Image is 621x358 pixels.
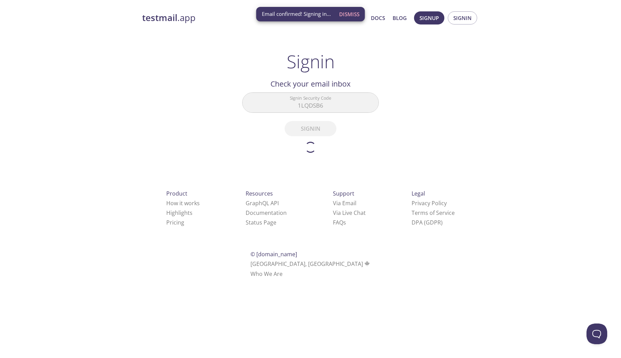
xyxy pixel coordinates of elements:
[448,11,477,24] button: Signin
[336,8,362,21] button: Dismiss
[412,190,425,197] span: Legal
[166,209,193,217] a: Highlights
[246,219,276,226] a: Status Page
[333,190,354,197] span: Support
[412,209,455,217] a: Terms of Service
[414,11,444,24] button: Signup
[393,13,407,22] a: Blog
[142,12,304,24] a: testmail.app
[412,199,447,207] a: Privacy Policy
[371,13,385,22] a: Docs
[250,270,283,278] a: Who We Are
[333,209,366,217] a: Via Live Chat
[246,199,279,207] a: GraphQL API
[262,10,331,18] span: Email confirmed! Signing in...
[166,190,187,197] span: Product
[339,10,359,19] span: Dismiss
[333,199,356,207] a: Via Email
[242,78,379,90] h2: Check your email inbox
[246,209,287,217] a: Documentation
[412,219,443,226] a: DPA (GDPR)
[453,13,472,22] span: Signin
[420,13,439,22] span: Signup
[343,219,346,226] span: s
[333,219,346,226] a: FAQ
[250,250,297,258] span: © [DOMAIN_NAME]
[246,190,273,197] span: Resources
[586,324,607,344] iframe: Help Scout Beacon - Open
[250,260,371,268] span: [GEOGRAPHIC_DATA], [GEOGRAPHIC_DATA]
[142,12,177,24] strong: testmail
[166,219,184,226] a: Pricing
[166,199,200,207] a: How it works
[287,51,335,72] h1: Signin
